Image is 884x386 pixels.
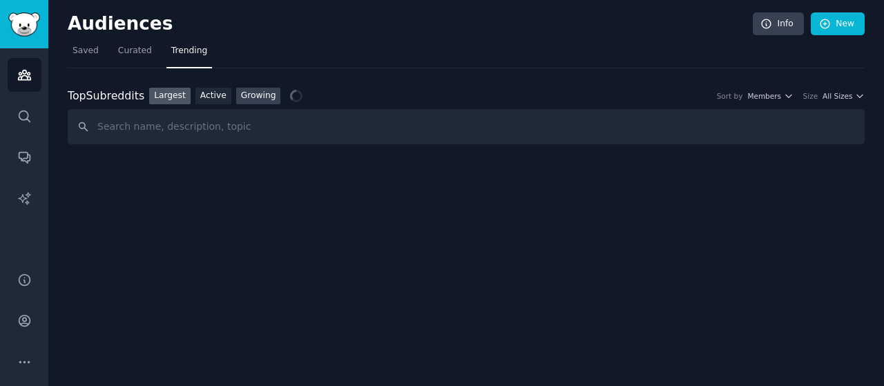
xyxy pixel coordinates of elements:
[68,109,865,144] input: Search name, description, topic
[823,91,865,101] button: All Sizes
[113,40,157,68] a: Curated
[68,88,144,105] div: Top Subreddits
[166,40,212,68] a: Trending
[68,40,104,68] a: Saved
[753,12,804,36] a: Info
[73,45,99,57] span: Saved
[236,88,281,105] a: Growing
[195,88,231,105] a: Active
[68,13,753,35] h2: Audiences
[149,88,191,105] a: Largest
[8,12,40,37] img: GummySearch logo
[118,45,152,57] span: Curated
[747,91,793,101] button: Members
[717,91,743,101] div: Sort by
[171,45,207,57] span: Trending
[747,91,781,101] span: Members
[823,91,852,101] span: All Sizes
[803,91,818,101] div: Size
[811,12,865,36] a: New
